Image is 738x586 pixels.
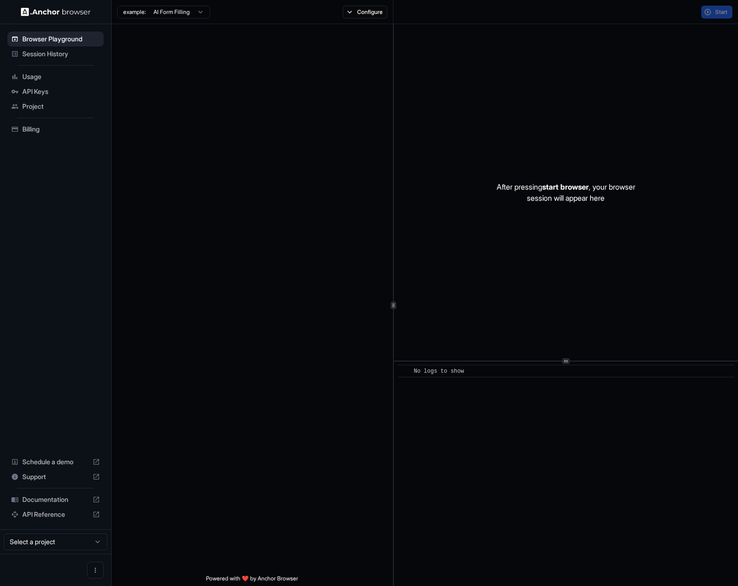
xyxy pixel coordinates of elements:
span: Session History [22,49,100,59]
button: Configure [343,6,388,19]
span: Schedule a demo [22,457,89,467]
div: API Keys [7,84,104,99]
div: Project [7,99,104,114]
p: After pressing , your browser session will appear here [497,181,635,204]
img: Anchor Logo [21,7,91,16]
span: Browser Playground [22,34,100,44]
span: Documentation [22,495,89,504]
button: Open menu [87,562,104,579]
span: No logs to show [414,368,464,375]
span: API Keys [22,87,100,96]
span: API Reference [22,510,89,519]
span: Powered with ❤️ by Anchor Browser [206,575,298,586]
div: Browser Playground [7,32,104,46]
div: Support [7,469,104,484]
div: Documentation [7,492,104,507]
span: ​ [402,367,407,376]
div: Schedule a demo [7,454,104,469]
span: Support [22,472,89,481]
span: Usage [22,72,100,81]
span: start browser [542,182,589,191]
div: API Reference [7,507,104,522]
span: Billing [22,125,100,134]
div: Usage [7,69,104,84]
span: example: [123,8,146,16]
div: Billing [7,122,104,137]
div: Session History [7,46,104,61]
span: Project [22,102,100,111]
